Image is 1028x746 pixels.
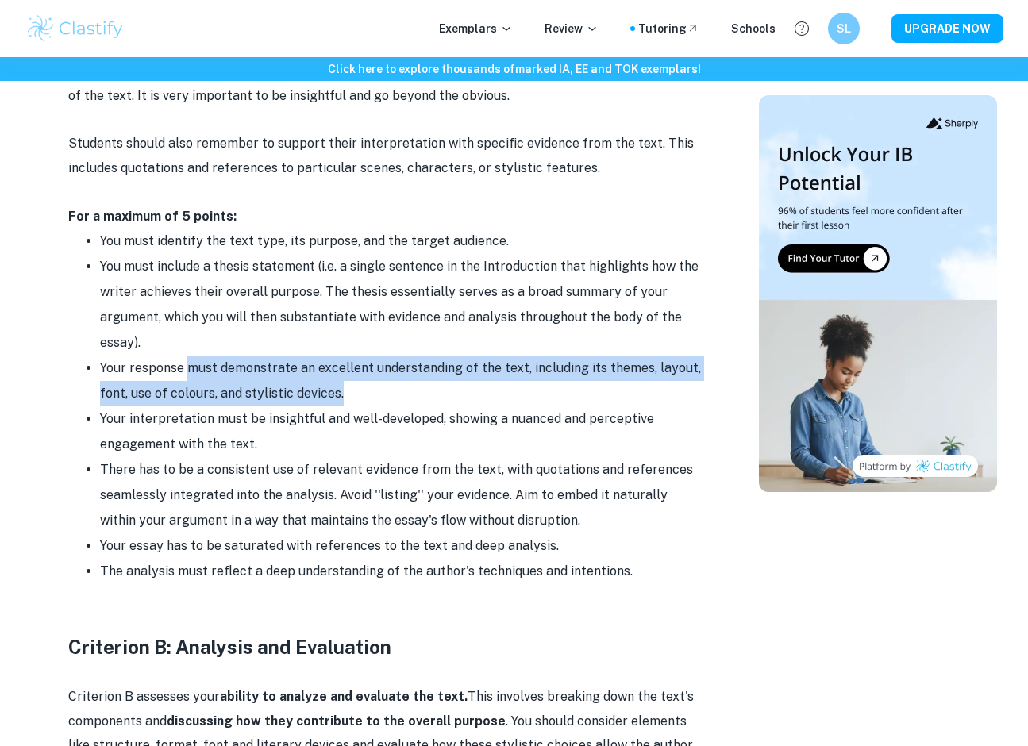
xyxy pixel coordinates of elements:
li: You must identify the text type, its purpose, and the target audience. [100,229,703,254]
li: Your interpretation must be insightful and well-developed, showing a nuanced and perceptive engag... [100,406,703,457]
strong: ability to analyze and evaluate the text. [220,689,468,704]
p: Review [545,20,599,37]
h6: Click here to explore thousands of marked IA, EE and TOK exemplars ! [3,60,1025,78]
a: Schools [731,20,776,37]
img: Clastify logo [25,13,126,44]
li: You must include a thesis statement (i.e. a single sentence in the Introduction that highlights h... [100,254,703,356]
li: Your essay has to be saturated with references to the text and deep analysis. [100,533,703,559]
strong: discussing how they contribute to the overall purpose [167,713,506,729]
h6: SL [834,20,853,37]
a: Tutoring [638,20,699,37]
li: The analysis must reflect a deep understanding of the author's techniques and intentions. [100,559,703,584]
li: There has to be a consistent use of relevant evidence from the text, with quotations and referenc... [100,457,703,533]
p: Exemplars [439,20,513,37]
strong: For a maximum of 5 points: [68,209,237,224]
button: SL [828,13,860,44]
button: UPGRADE NOW [891,14,1003,43]
img: Thumbnail [759,95,997,492]
h3: Criterion B: Analysis and Evaluation [68,633,703,661]
p: Students should also remember to support their interpretation with specific evidence from the tex... [68,132,703,180]
li: Your response must demonstrate an excellent understanding of the text, including its themes, layo... [100,356,703,406]
button: Help and Feedback [788,15,815,42]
